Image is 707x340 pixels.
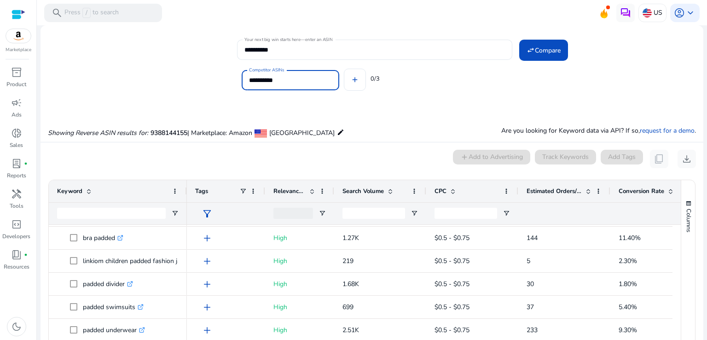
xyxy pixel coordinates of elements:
button: download [678,150,696,168]
span: donut_small [11,128,22,139]
span: inventory_2 [11,67,22,78]
mat-hint: 0/3 [371,73,380,83]
span: dark_mode [11,321,22,332]
p: Are you looking for Keyword data via API? If so, . [501,126,696,135]
span: 37 [527,303,534,311]
span: Columns [684,209,693,232]
span: | Marketplace: Amazon [187,129,252,137]
span: Tags [195,187,208,195]
p: Sales [10,141,23,149]
p: Tools [10,202,23,210]
span: $0.5 - $0.75 [435,303,469,311]
span: 699 [342,303,353,311]
span: filter_alt [202,208,213,219]
p: Product [6,80,26,88]
span: 2.30% [619,257,637,265]
span: Relevance Score [273,187,306,195]
p: bra padded [83,229,123,247]
p: padded underwear [83,321,145,340]
p: High [273,298,326,317]
span: add [202,256,213,267]
span: 1.68K [342,280,359,288]
span: download [681,153,692,164]
span: 5 [527,257,530,265]
mat-label: Your next big win starts here—enter an ASIN [244,36,332,43]
input: CPC Filter Input [435,208,497,219]
p: Resources [4,263,29,271]
span: / [82,8,91,18]
span: add [202,279,213,290]
i: Showing Reverse ASIN results for: [48,129,148,137]
a: request for a demo [640,126,695,135]
span: Conversion Rate [619,187,664,195]
button: Open Filter Menu [171,210,179,217]
p: US [654,5,662,21]
span: fiber_manual_record [24,162,28,165]
span: 1.80% [619,280,637,288]
mat-icon: add [351,76,359,84]
button: Compare [519,40,568,61]
span: CPC [435,187,446,195]
span: 9.30% [619,326,637,334]
p: padded swimsuits [83,298,144,317]
span: book_4 [11,249,22,260]
p: Developers [2,232,30,240]
span: 5.40% [619,303,637,311]
p: Reports [7,171,26,180]
span: 9388144155 [151,129,187,137]
span: $0.5 - $0.75 [435,234,469,242]
span: fiber_manual_record [24,253,28,257]
span: Compare [535,46,561,55]
span: search [52,7,63,18]
input: Search Volume Filter Input [342,208,405,219]
span: [GEOGRAPHIC_DATA] [269,129,335,137]
mat-icon: edit [337,127,344,138]
span: 30 [527,280,534,288]
span: 144 [527,234,538,242]
span: $0.5 - $0.75 [435,257,469,265]
input: Keyword Filter Input [57,208,166,219]
mat-label: Competitor ASINs [249,67,284,73]
button: Open Filter Menu [503,210,510,217]
span: 233 [527,326,538,334]
span: $0.5 - $0.75 [435,326,469,334]
p: Marketplace [6,47,31,53]
span: Estimated Orders/Month [527,187,582,195]
span: code_blocks [11,219,22,230]
span: 1.27K [342,234,359,242]
p: linkiom children padded fashion jacket [83,252,200,270]
span: handyman [11,188,22,199]
button: Open Filter Menu [319,210,326,217]
mat-icon: swap_horiz [527,46,535,54]
img: us.svg [643,8,652,18]
p: High [273,229,326,247]
span: 11.40% [619,234,641,242]
span: 219 [342,257,353,265]
span: 2.51K [342,326,359,334]
p: Ads [12,111,22,119]
span: campaign [11,97,22,108]
span: $0.5 - $0.75 [435,280,469,288]
p: High [273,275,326,293]
button: Open Filter Menu [411,210,418,217]
p: High [273,321,326,340]
span: lab_profile [11,158,22,169]
span: account_circle [674,7,685,18]
span: keyboard_arrow_down [685,7,696,18]
img: amazon.svg [6,29,31,43]
span: Search Volume [342,187,384,195]
span: add [202,325,213,336]
p: padded divider [83,275,133,293]
span: add [202,233,213,244]
p: Press to search [64,8,119,18]
span: add [202,302,213,313]
p: High [273,252,326,270]
span: Keyword [57,187,82,195]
